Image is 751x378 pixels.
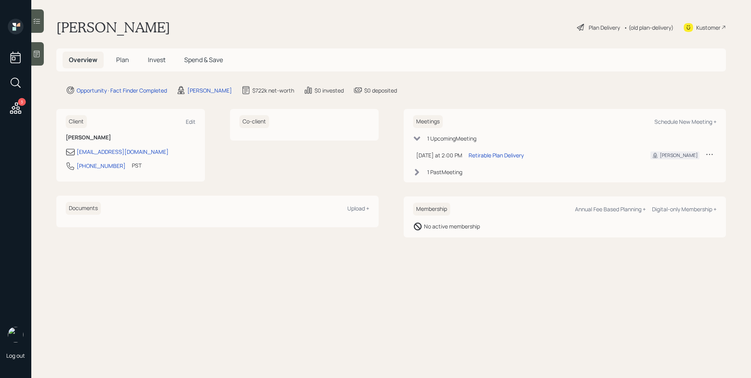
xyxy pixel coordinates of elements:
div: $0 deposited [364,86,397,94]
div: Log out [6,352,25,359]
div: [EMAIL_ADDRESS][DOMAIN_NAME] [77,148,169,156]
div: [DATE] at 2:00 PM [416,151,462,159]
div: Edit [186,118,196,125]
h6: Client [66,115,87,128]
div: [PERSON_NAME] [660,152,698,159]
div: • (old plan-delivery) [624,23,674,32]
h6: Meetings [413,115,443,128]
div: Kustomer [696,23,720,32]
div: [PHONE_NUMBER] [77,162,126,170]
img: james-distasi-headshot.png [8,327,23,342]
span: Plan [116,55,129,64]
div: $0 invested [314,86,344,94]
div: 1 Upcoming Meeting [427,134,476,143]
span: Spend & Save [184,55,223,64]
div: $722k net-worth [252,86,294,94]
div: Annual Fee Based Planning + [575,205,646,213]
div: [PERSON_NAME] [187,86,232,94]
div: 3 [18,98,26,106]
div: No active membership [424,222,480,230]
h6: Co-client [239,115,269,128]
div: 1 Past Meeting [427,168,462,176]
div: Schedule New Meeting + [654,118,717,125]
h1: [PERSON_NAME] [56,19,170,36]
div: Plan Delivery [589,23,620,32]
h6: [PERSON_NAME] [66,134,196,141]
span: Overview [69,55,97,64]
div: Upload + [347,205,369,212]
span: Invest [148,55,165,64]
h6: Documents [66,202,101,215]
div: Retirable Plan Delivery [469,151,524,159]
div: Digital-only Membership + [652,205,717,213]
h6: Membership [413,203,450,216]
div: PST [132,161,142,169]
div: Opportunity · Fact Finder Completed [77,86,167,94]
